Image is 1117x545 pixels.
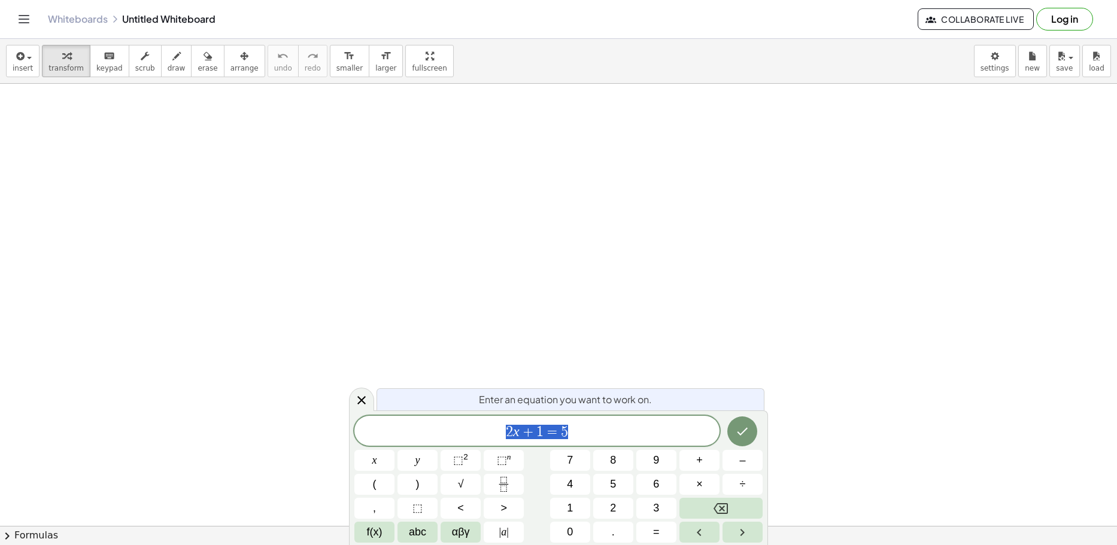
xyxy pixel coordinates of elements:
button: x [354,450,394,471]
button: Functions [354,522,394,543]
span: ) [416,476,420,492]
button: scrub [129,45,162,77]
span: = [653,524,660,540]
i: keyboard [104,49,115,63]
span: abc [409,524,426,540]
span: ⬚ [497,454,507,466]
span: , [373,500,376,516]
span: larger [375,64,396,72]
span: insert [13,64,33,72]
i: undo [277,49,289,63]
span: scrub [135,64,155,72]
button: ) [397,474,438,495]
button: transform [42,45,90,77]
span: √ [458,476,464,492]
button: ( [354,474,394,495]
button: Minus [723,450,763,471]
sup: n [507,452,511,461]
button: 6 [636,474,676,495]
button: keyboardkeypad [90,45,129,77]
span: x [372,452,377,468]
button: 4 [550,474,590,495]
span: | [506,526,509,538]
span: + [696,452,703,468]
span: + [520,425,537,439]
span: – [739,452,745,468]
button: Greater than [484,498,524,519]
span: 0 [567,524,573,540]
button: 7 [550,450,590,471]
button: Left arrow [679,522,720,543]
span: > [500,500,507,516]
button: Divide [723,474,763,495]
button: undoundo [268,45,299,77]
span: 1 [536,425,544,439]
button: 0 [550,522,590,543]
i: format_size [380,49,391,63]
button: , [354,498,394,519]
span: × [696,476,703,492]
span: fullscreen [412,64,447,72]
button: Log in [1036,8,1093,31]
span: transform [48,64,84,72]
span: 4 [567,476,573,492]
button: Alphabet [397,522,438,543]
button: Plus [679,450,720,471]
span: ⬚ [453,454,463,466]
button: Greek alphabet [441,522,481,543]
button: . [593,522,633,543]
button: 5 [593,474,633,495]
button: Toggle navigation [14,10,34,29]
i: redo [307,49,318,63]
span: 2 [506,425,513,439]
sup: 2 [463,452,468,461]
button: 1 [550,498,590,519]
span: . [612,524,615,540]
button: Absolute value [484,522,524,543]
span: 8 [610,452,616,468]
button: erase [191,45,224,77]
span: ⬚ [412,500,423,516]
button: redoredo [298,45,327,77]
span: ( [373,476,377,492]
span: 5 [610,476,616,492]
i: format_size [344,49,355,63]
button: 2 [593,498,633,519]
button: format_sizelarger [369,45,403,77]
span: = [544,425,561,439]
span: ÷ [740,476,746,492]
span: 1 [567,500,573,516]
span: a [499,524,509,540]
button: fullscreen [405,45,453,77]
button: Done [727,416,757,446]
span: undo [274,64,292,72]
button: Times [679,474,720,495]
span: < [457,500,464,516]
span: erase [198,64,217,72]
span: redo [305,64,321,72]
span: draw [168,64,186,72]
span: arrange [230,64,259,72]
span: keypad [96,64,123,72]
span: y [415,452,420,468]
button: Square root [441,474,481,495]
span: | [499,526,502,538]
button: 3 [636,498,676,519]
span: 3 [653,500,659,516]
button: Placeholder [397,498,438,519]
button: 8 [593,450,633,471]
button: 9 [636,450,676,471]
a: Whiteboards [48,13,108,25]
button: Fraction [484,474,524,495]
span: 6 [653,476,659,492]
button: Superscript [484,450,524,471]
button: arrange [224,45,265,77]
span: Enter an equation you want to work on. [479,392,652,407]
button: Right arrow [723,522,763,543]
button: format_sizesmaller [330,45,369,77]
var: x [513,424,520,439]
button: Backspace [679,498,763,519]
span: αβγ [452,524,470,540]
button: y [397,450,438,471]
button: insert [6,45,40,77]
